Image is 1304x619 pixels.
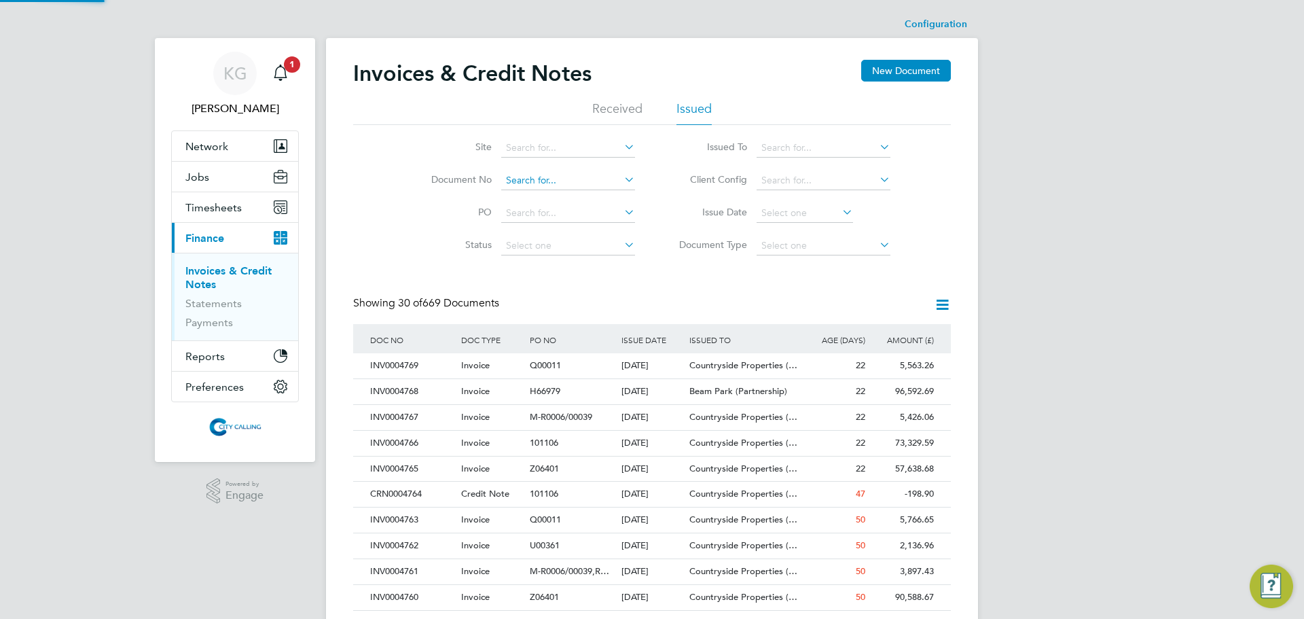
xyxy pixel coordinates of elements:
span: 22 [856,411,865,423]
span: Countryside Properties (… [689,463,797,474]
span: Q00011 [530,514,561,525]
img: citycalling-logo-retina.png [206,416,264,438]
span: 22 [856,385,865,397]
span: KG [223,65,247,82]
span: M-R0006/00039 [530,411,592,423]
span: Reports [185,350,225,363]
button: Engage Resource Center [1250,565,1293,608]
div: 90,588.67 [869,585,937,610]
span: Invoice [461,540,490,551]
input: Select one [501,236,635,255]
button: Preferences [172,372,298,402]
span: Z06401 [530,463,559,474]
li: Received [592,101,642,125]
div: AGE (DAYS) [800,324,869,355]
div: 3,897.43 [869,559,937,584]
div: 5,563.26 [869,353,937,378]
div: INV0004769 [367,353,458,378]
span: Invoice [461,385,490,397]
input: Search for... [501,204,635,223]
span: Invoice [461,463,490,474]
span: Invoice [461,565,490,577]
a: KG[PERSON_NAME] [171,52,299,117]
div: DOC TYPE [458,324,526,355]
div: Showing [353,296,502,311]
span: 50 [856,540,865,551]
div: INV0004767 [367,405,458,430]
div: [DATE] [618,353,687,378]
h2: Invoices & Credit Notes [353,60,592,87]
span: Finance [185,232,224,245]
span: Countryside Properties (… [689,565,797,577]
li: Issued [676,101,712,125]
label: Client Config [669,173,747,185]
span: Jobs [185,171,209,183]
input: Search for... [757,139,890,158]
label: Issued To [669,141,747,153]
span: 50 [856,514,865,525]
span: Z06401 [530,591,559,603]
div: 2,136.96 [869,533,937,559]
span: Countryside Properties (… [689,591,797,603]
button: Finance [172,223,298,253]
div: [DATE] [618,533,687,559]
button: Jobs [172,162,298,192]
span: 22 [856,463,865,474]
a: Statements [185,297,242,310]
input: Select one [757,204,853,223]
a: Powered byEngage [206,478,264,504]
span: Countryside Properties (… [689,411,797,423]
nav: Main navigation [155,38,315,462]
span: Countryside Properties (… [689,488,797,499]
div: CRN0004764 [367,482,458,507]
span: 22 [856,437,865,448]
span: Khalillah German [171,101,299,117]
div: [DATE] [618,585,687,610]
span: Countryside Properties (… [689,437,797,448]
div: INV0004768 [367,379,458,404]
div: INV0004761 [367,559,458,584]
span: 669 Documents [398,296,499,310]
div: [DATE] [618,405,687,430]
div: DOC NO [367,324,458,355]
a: Go to home page [171,416,299,438]
span: Engage [225,490,264,501]
div: 5,766.65 [869,508,937,533]
span: Invoice [461,359,490,371]
label: Status [414,238,492,251]
span: Network [185,140,228,153]
span: Countryside Properties (… [689,359,797,371]
span: Invoice [461,437,490,448]
a: Invoices & Credit Notes [185,264,272,291]
div: [DATE] [618,559,687,584]
span: Credit Note [461,488,509,499]
span: 50 [856,565,865,577]
span: 101106 [530,437,558,448]
label: Document Type [669,238,747,251]
div: -198.90 [869,482,937,507]
div: ISSUED TO [686,324,800,355]
span: Beam Park (Partnership) [689,385,787,397]
div: ISSUE DATE [618,324,687,355]
div: [DATE] [618,482,687,507]
span: Powered by [225,478,264,490]
button: Timesheets [172,192,298,222]
span: Countryside Properties (… [689,514,797,525]
div: [DATE] [618,457,687,482]
button: Reports [172,341,298,371]
input: Search for... [501,171,635,190]
input: Search for... [757,171,890,190]
span: 1 [284,56,300,73]
a: 1 [267,52,294,95]
button: New Document [861,60,951,82]
span: U00361 [530,540,560,551]
div: INV0004762 [367,533,458,559]
span: Preferences [185,381,244,393]
button: Network [172,131,298,161]
label: PO [414,206,492,218]
span: 101106 [530,488,558,499]
div: 5,426.06 [869,405,937,430]
a: Payments [185,316,233,329]
div: [DATE] [618,379,687,404]
label: Site [414,141,492,153]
